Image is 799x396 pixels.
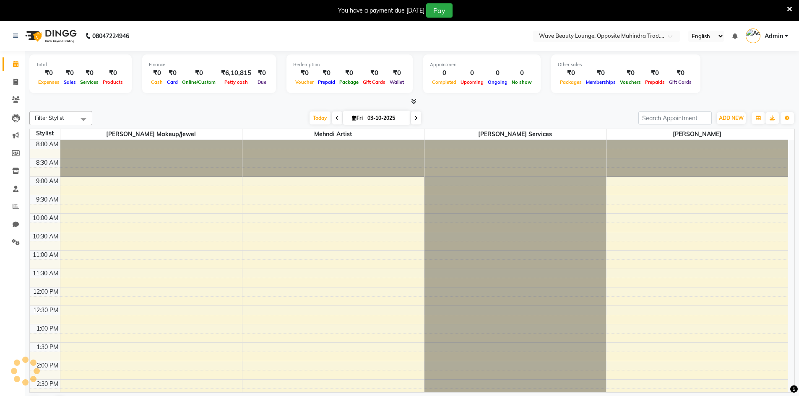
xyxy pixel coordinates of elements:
div: 2:30 PM [35,380,60,388]
input: Search Appointment [638,111,712,124]
div: 2:00 PM [35,361,60,370]
div: Finance [149,61,269,68]
span: Fri [350,115,365,121]
div: ₹0 [584,68,618,78]
div: ₹0 [558,68,584,78]
span: [PERSON_NAME] [606,129,789,140]
span: Sales [62,79,78,85]
div: Redemption [293,61,406,68]
div: ₹0 [667,68,694,78]
div: 12:30 PM [31,306,60,315]
span: Package [337,79,361,85]
span: Prepaid [316,79,337,85]
div: 8:00 AM [34,140,60,149]
div: You have a payment due [DATE] [338,6,424,15]
div: 10:30 AM [31,232,60,241]
div: ₹0 [337,68,361,78]
input: 2025-10-03 [365,112,407,124]
span: Services [78,79,101,85]
div: ₹0 [101,68,125,78]
span: Petty cash [222,79,250,85]
div: 8:30 AM [34,158,60,167]
span: Packages [558,79,584,85]
img: logo [21,24,79,48]
span: Mehndi Artist [242,129,424,140]
div: ₹0 [149,68,165,78]
div: ₹0 [618,68,643,78]
span: [PERSON_NAME] Makeup/Jewel [60,129,242,140]
span: ADD NEW [719,115,744,121]
span: Upcoming [458,79,486,85]
span: Gift Cards [361,79,388,85]
div: Other sales [558,61,694,68]
div: 1:00 PM [35,324,60,333]
div: Appointment [430,61,534,68]
span: Cash [149,79,165,85]
span: Due [255,79,268,85]
div: ₹0 [78,68,101,78]
span: Gift Cards [667,79,694,85]
span: Voucher [293,79,316,85]
span: Expenses [36,79,62,85]
div: ₹0 [255,68,269,78]
img: Admin [746,28,760,43]
div: ₹0 [165,68,180,78]
div: 0 [458,68,486,78]
div: ₹0 [316,68,337,78]
div: 12:00 PM [31,287,60,296]
div: ₹0 [62,68,78,78]
span: Admin [765,32,783,41]
span: No show [510,79,534,85]
div: Total [36,61,125,68]
div: 9:30 AM [34,195,60,204]
div: ₹0 [643,68,667,78]
span: Wallet [388,79,406,85]
span: Vouchers [618,79,643,85]
div: 11:00 AM [31,251,60,259]
button: Pay [426,3,453,18]
span: Filter Stylist [35,114,64,121]
div: 0 [510,68,534,78]
div: ₹0 [293,68,316,78]
span: Online/Custom [180,79,218,85]
button: ADD NEW [717,112,746,124]
div: ₹0 [361,68,388,78]
span: Ongoing [486,79,510,85]
div: ₹6,10,815 [218,68,255,78]
span: Memberships [584,79,618,85]
div: ₹0 [180,68,218,78]
span: Prepaids [643,79,667,85]
div: 9:00 AM [34,177,60,186]
div: ₹0 [36,68,62,78]
div: 0 [486,68,510,78]
div: ₹0 [388,68,406,78]
span: Completed [430,79,458,85]
div: Stylist [30,129,60,138]
span: Today [310,111,331,124]
span: [PERSON_NAME] Services [424,129,606,140]
div: 0 [430,68,458,78]
div: 1:30 PM [35,343,60,352]
div: 11:30 AM [31,269,60,278]
b: 08047224946 [92,24,129,48]
div: 10:00 AM [31,214,60,223]
span: Products [101,79,125,85]
span: Card [165,79,180,85]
